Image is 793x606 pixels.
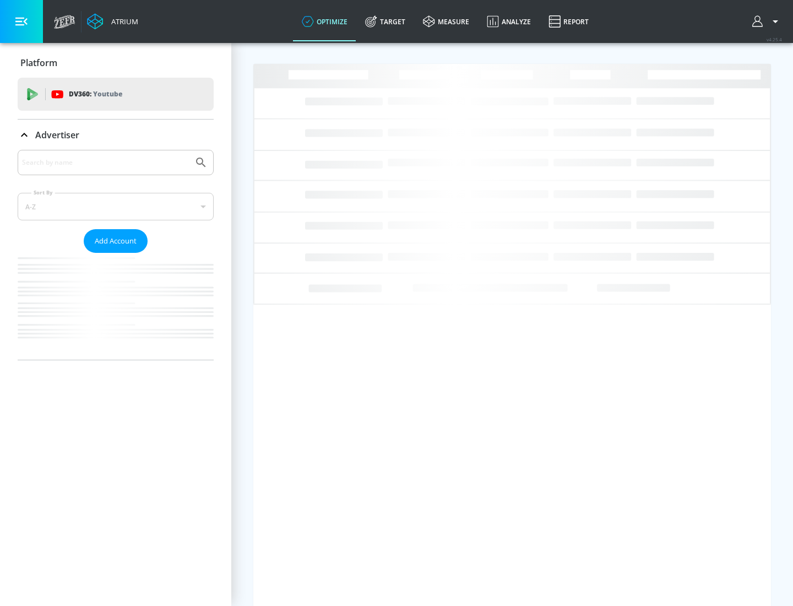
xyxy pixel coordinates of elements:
a: measure [414,2,478,41]
label: Sort By [31,189,55,196]
div: Platform [18,47,214,78]
p: Advertiser [35,129,79,141]
div: DV360: Youtube [18,78,214,111]
p: Platform [20,57,57,69]
div: Advertiser [18,120,214,150]
a: Analyze [478,2,540,41]
input: Search by name [22,155,189,170]
a: Report [540,2,598,41]
nav: list of Advertiser [18,253,214,360]
span: Add Account [95,235,137,247]
a: optimize [293,2,356,41]
div: A-Z [18,193,214,220]
a: Atrium [87,13,138,30]
div: Atrium [107,17,138,26]
p: Youtube [93,88,122,100]
a: Target [356,2,414,41]
span: v 4.25.4 [767,36,782,42]
button: Add Account [84,229,148,253]
div: Advertiser [18,150,214,360]
p: DV360: [69,88,122,100]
